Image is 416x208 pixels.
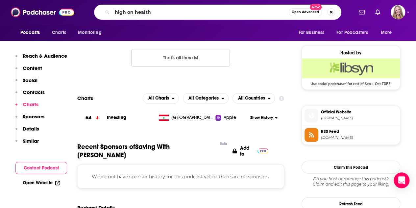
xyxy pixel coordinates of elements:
button: Content [15,65,42,77]
span: Recent Sponsors of Saving With [PERSON_NAME] [77,143,217,159]
button: Charts [15,101,38,113]
a: Show notifications dropdown [373,7,383,18]
button: open menu [183,93,229,104]
span: Do you host or manage this podcast? [302,176,400,181]
p: We do not have sponsor history for this podcast yet or there are no sponsors. [86,173,276,180]
a: Add to [232,143,268,159]
span: Charts [52,28,66,37]
a: Open Website [23,180,60,186]
span: For Business [298,28,324,37]
p: Add to [240,145,254,157]
a: Official Website[DOMAIN_NAME] [305,108,397,122]
img: Libsyn Deal: Use code: 'podchaser' for rest of Sep + Oct FREE! [302,58,400,78]
button: open menu [73,26,110,39]
span: All Categories [188,96,219,101]
button: open menu [232,93,275,104]
input: Search podcasts, credits, & more... [112,7,289,17]
span: For Podcasters [336,28,368,37]
p: Reach & Audience [23,53,67,59]
button: Contacts [15,89,45,101]
div: Search podcasts, credits, & more... [94,5,341,20]
button: Nothing here. [131,49,230,67]
span: All Countries [238,96,265,101]
span: New [310,4,322,10]
button: Social [15,77,37,89]
p: Details [23,126,39,132]
div: Claim and edit this page to your liking. [302,176,400,187]
span: Official Website [321,109,397,115]
img: Pro Logo [257,148,268,153]
a: Charts [48,26,70,39]
a: Apple [215,114,248,121]
div: Beta [220,142,227,146]
p: Contacts [23,89,45,95]
button: Similar [15,138,39,150]
span: savingwithsteve.libsyn.com [321,135,397,140]
h2: Platforms [143,93,179,104]
div: Open Intercom Messenger [394,172,409,188]
a: [GEOGRAPHIC_DATA] [156,114,215,121]
button: open menu [332,26,378,39]
p: Charts [23,101,38,107]
a: 64 [77,109,107,127]
button: open menu [143,93,179,104]
button: Sponsors [15,113,44,126]
p: Social [23,77,37,83]
a: RSS Feed[DOMAIN_NAME] [305,128,397,142]
a: Libsyn Deal: Use code: 'podchaser' for rest of Sep + Oct FREE! [302,58,400,85]
button: Show profile menu [391,5,405,19]
button: open menu [294,26,332,39]
span: More [381,28,392,37]
h2: Charts [77,95,93,101]
p: Similar [23,138,39,144]
span: Lebanon [171,114,214,121]
a: Show notifications dropdown [356,7,367,18]
div: Hosted by [302,50,400,56]
h2: Categories [183,93,229,104]
span: savingwithsteve.us [321,116,397,121]
h2: Countries [232,93,275,104]
button: Reach & Audience [15,53,67,65]
button: Open AdvancedNew [289,8,322,16]
span: RSS Feed [321,129,397,134]
img: User Profile [391,5,405,19]
img: Podchaser - Follow, Share and Rate Podcasts [11,6,74,18]
span: Open Advanced [292,11,319,14]
button: Show History [248,115,280,121]
span: Podcasts [20,28,40,37]
p: Content [23,65,42,71]
span: Show History [250,115,273,121]
h3: 64 [86,114,91,122]
button: Claim This Podcast [302,161,400,173]
button: Details [15,126,39,138]
button: open menu [16,26,48,39]
button: open menu [376,26,400,39]
p: Sponsors [23,113,44,120]
button: Contact Podcast [15,162,67,174]
span: Use code: 'podchaser' for rest of Sep + Oct FREE! [302,78,400,86]
a: Investing [107,115,126,120]
span: Monitoring [78,28,101,37]
span: All Charts [148,96,169,101]
span: Logged in as KirstinPitchPR [391,5,405,19]
span: Apple [224,114,236,121]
